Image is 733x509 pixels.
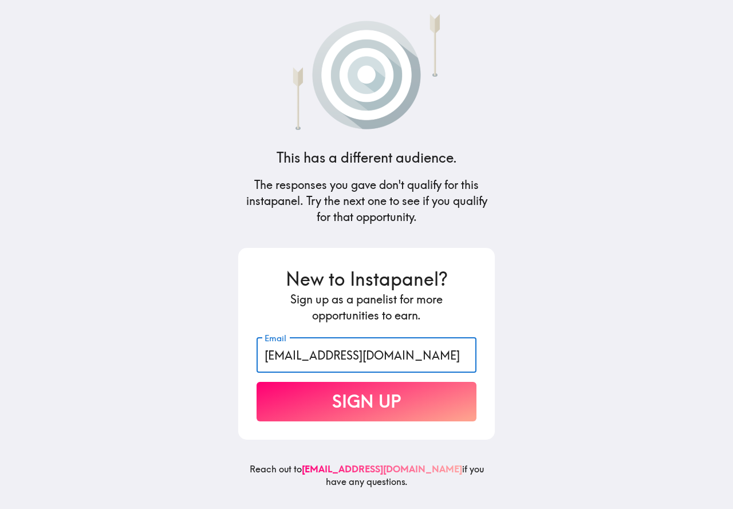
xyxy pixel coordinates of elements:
[238,177,495,225] h5: The responses you gave don't qualify for this instapanel. Try the next one to see if you qualify ...
[238,463,495,498] h6: Reach out to if you have any questions.
[257,291,476,323] h5: Sign up as a panelist for more opportunities to earn.
[302,463,462,475] a: [EMAIL_ADDRESS][DOMAIN_NAME]
[265,332,286,345] label: Email
[257,266,476,292] h3: New to Instapanel?
[257,382,476,421] button: Sign Up
[277,148,457,168] h4: This has a different audience.
[265,9,468,130] img: Arrows that have missed a target.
